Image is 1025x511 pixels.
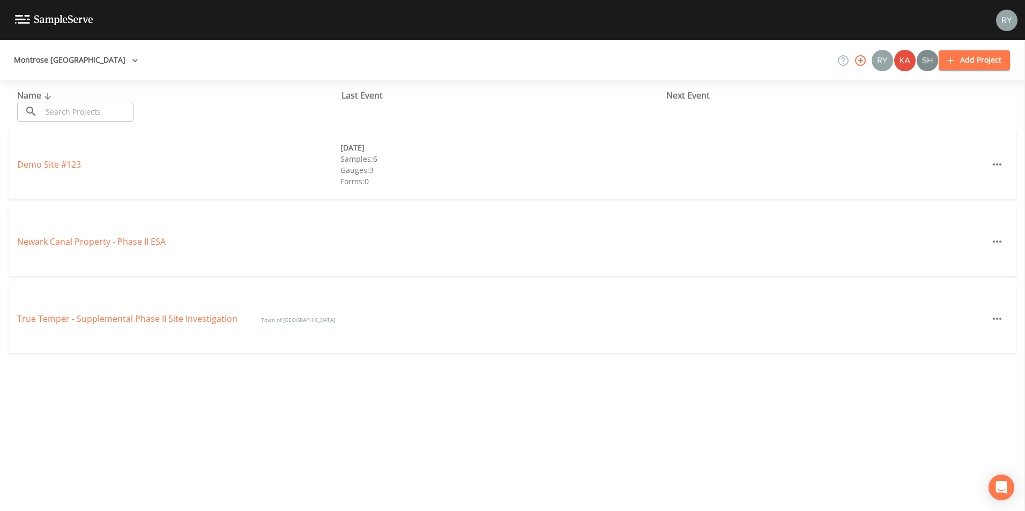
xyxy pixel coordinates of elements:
div: Open Intercom Messenger [989,475,1014,500]
img: logo [15,15,93,25]
div: Ryan Malia [871,50,894,71]
input: Search Projects [42,102,133,122]
span: Town of [GEOGRAPHIC_DATA] [261,316,335,324]
div: Last Event [341,89,666,102]
img: caad9a1c0d87e05303319b5e8c0ae1fa [872,50,893,71]
span: Name [17,89,54,101]
img: c7c7cc69e00f9d388178ee97ed697d58 [917,50,938,71]
div: [DATE] [340,142,664,153]
div: Samples: 6 [340,153,664,164]
a: True Temper - Supplemental Phase II Site Investigation [17,313,240,325]
div: Kayla Bolin [894,50,916,71]
a: Demo Site #123 [17,159,81,170]
button: Montrose [GEOGRAPHIC_DATA] [10,50,143,70]
div: Forms: 0 [340,176,664,187]
img: 8edc14b8f57dbb4985d863c9269598d6 [894,50,916,71]
img: caad9a1c0d87e05303319b5e8c0ae1fa [996,10,1017,31]
div: Gauges: 3 [340,164,664,176]
div: Shannon Keenan [916,50,939,71]
button: Add Project [939,50,1010,70]
a: Newark Canal Property - Phase II ESA [17,236,166,247]
div: Next Event [666,89,991,102]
